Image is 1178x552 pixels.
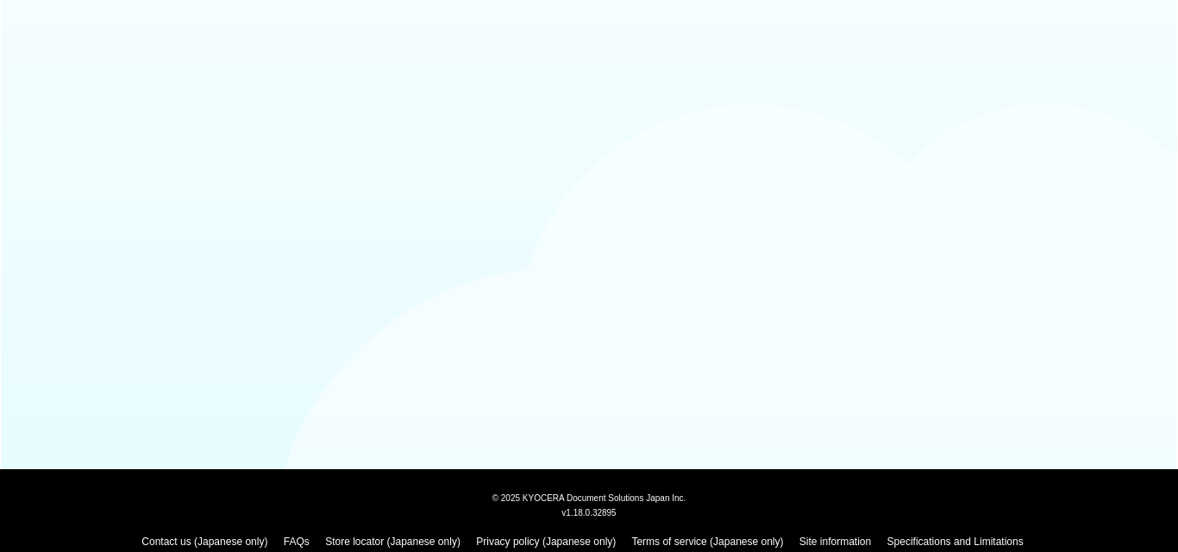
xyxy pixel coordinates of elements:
a: Specifications and Limitations [887,536,1024,548]
span: © 2025 KYOCERA Document Solutions Japan Inc. [492,492,686,503]
a: Store locator (Japanese only) [325,536,461,548]
a: Contact us (Japanese only) [141,536,267,548]
a: Privacy policy (Japanese only) [476,536,616,548]
a: Terms of service (Japanese only) [631,536,783,548]
a: FAQs [284,536,310,548]
a: Site information [799,536,871,548]
span: v1.18.0.32895 [561,507,616,517]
